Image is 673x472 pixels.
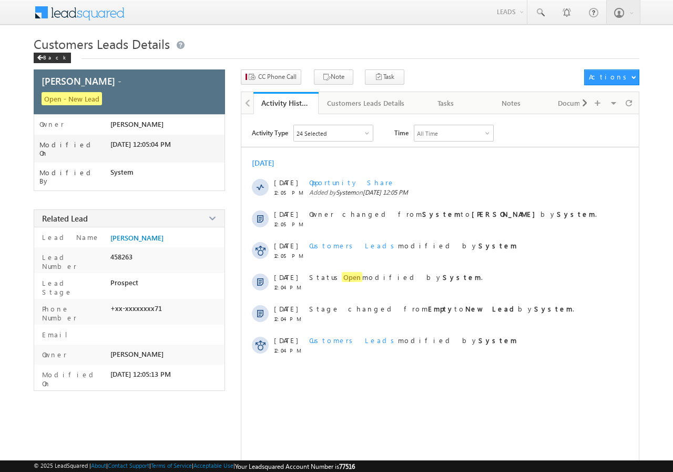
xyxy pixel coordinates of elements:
[241,69,301,85] button: CC Phone Call
[309,188,619,196] span: Added by on
[274,304,298,313] span: [DATE]
[274,253,305,259] span: 12:05 PM
[34,35,170,52] span: Customers Leads Details
[39,304,106,322] label: Phone Number
[478,336,517,345] strong: System
[108,462,149,469] a: Contact Support
[274,189,305,196] span: 12:05 PM
[151,462,192,469] a: Terms of Service
[327,97,404,109] div: Customers Leads Details
[258,72,297,82] span: CC Phone Call
[422,97,470,109] div: Tasks
[110,168,134,176] span: System
[34,53,71,63] div: Back
[534,304,573,313] strong: System
[235,463,355,470] span: Your Leadsquared Account Number is
[110,278,138,287] span: Prospect
[91,462,106,469] a: About
[39,278,106,296] label: Lead Stage
[42,92,102,105] span: Open - New Lead
[110,140,171,148] span: [DATE] 12:05:04 PM
[342,272,362,282] span: Open
[589,72,630,82] div: Actions
[309,241,398,250] span: Customers Leads
[557,209,595,218] strong: System
[39,120,64,128] label: Owner
[309,336,517,345] span: modified by
[309,178,395,187] span: Opportunity Share
[110,350,164,358] span: [PERSON_NAME]
[417,130,438,137] div: All Time
[422,209,461,218] strong: System
[294,125,373,141] div: Owner Changed,Status Changed,Stage Changed,Source Changed,Notes & 19 more..
[309,209,597,218] span: Owner changed from to by .
[39,233,100,242] label: Lead Name
[365,69,404,85] button: Task
[39,370,106,388] label: Modified On
[39,350,67,359] label: Owner
[544,92,609,114] a: Documents
[443,273,481,282] strong: System
[339,463,355,470] span: 77516
[472,209,541,218] strong: [PERSON_NAME]
[309,304,574,313] span: Stage changed from to by .
[309,336,398,345] span: Customers Leads
[309,241,517,250] span: modified by
[478,241,517,250] strong: System
[39,140,110,157] label: Modified On
[252,158,286,168] div: [DATE]
[110,304,162,313] span: +xx-xxxxxxxx71
[39,253,106,270] label: Lead Number
[274,178,298,187] span: [DATE]
[253,92,319,113] li: Activity History
[34,462,355,470] span: © 2025 LeadSquared | | | | |
[274,209,298,218] span: [DATE]
[42,74,121,87] span: [PERSON_NAME] -
[253,92,319,114] a: Activity History
[297,130,327,137] div: 24 Selected
[314,69,353,85] button: Note
[274,273,298,282] span: [DATE]
[479,92,544,114] a: Notes
[274,336,298,345] span: [DATE]
[465,304,518,313] strong: New Lead
[363,188,408,196] span: [DATE] 12:05 PM
[193,462,233,469] a: Acceptable Use
[394,125,409,140] span: Time
[274,221,305,227] span: 12:05 PM
[42,213,88,224] span: Related Lead
[414,92,479,114] a: Tasks
[110,234,164,242] a: [PERSON_NAME]
[319,92,414,114] a: Customers Leads Details
[584,69,639,85] button: Actions
[261,98,311,108] div: Activity History
[487,97,535,109] div: Notes
[336,188,355,196] span: System
[309,272,483,282] span: Status modified by .
[252,125,288,140] span: Activity Type
[274,347,305,354] span: 12:04 PM
[110,120,164,128] span: [PERSON_NAME]
[428,304,454,313] strong: Empty
[39,168,110,185] label: Modified By
[274,284,305,290] span: 12:04 PM
[110,370,171,378] span: [DATE] 12:05:13 PM
[553,97,600,109] div: Documents
[274,316,305,322] span: 12:04 PM
[274,241,298,250] span: [DATE]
